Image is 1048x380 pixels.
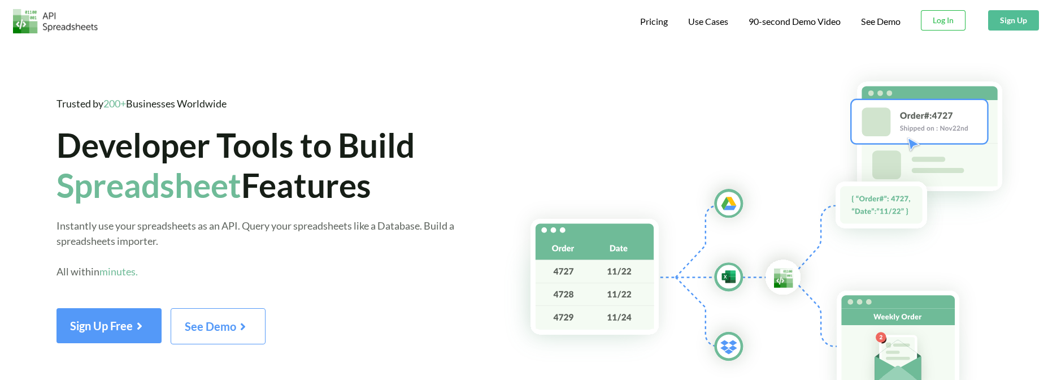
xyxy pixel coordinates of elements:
[861,16,901,28] a: See Demo
[988,10,1039,31] button: Sign Up
[171,308,266,344] button: See Demo
[185,319,251,333] span: See Demo
[99,265,138,278] span: minutes.
[56,165,241,205] span: Spreadsheet
[13,9,98,33] img: Logo.png
[688,16,728,27] span: Use Cases
[56,219,454,278] span: Instantly use your spreadsheets as an API. Query your spreadsheets like a Database. Build a sprea...
[70,319,148,332] span: Sign Up Free
[640,16,668,27] span: Pricing
[56,97,227,110] span: Trusted by Businesses Worldwide
[103,97,126,110] span: 200+
[749,17,841,26] span: 90-second Demo Video
[56,125,415,204] span: Developer Tools to Build Features
[56,308,162,343] button: Sign Up Free
[171,323,266,333] a: See Demo
[921,10,966,31] button: Log In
